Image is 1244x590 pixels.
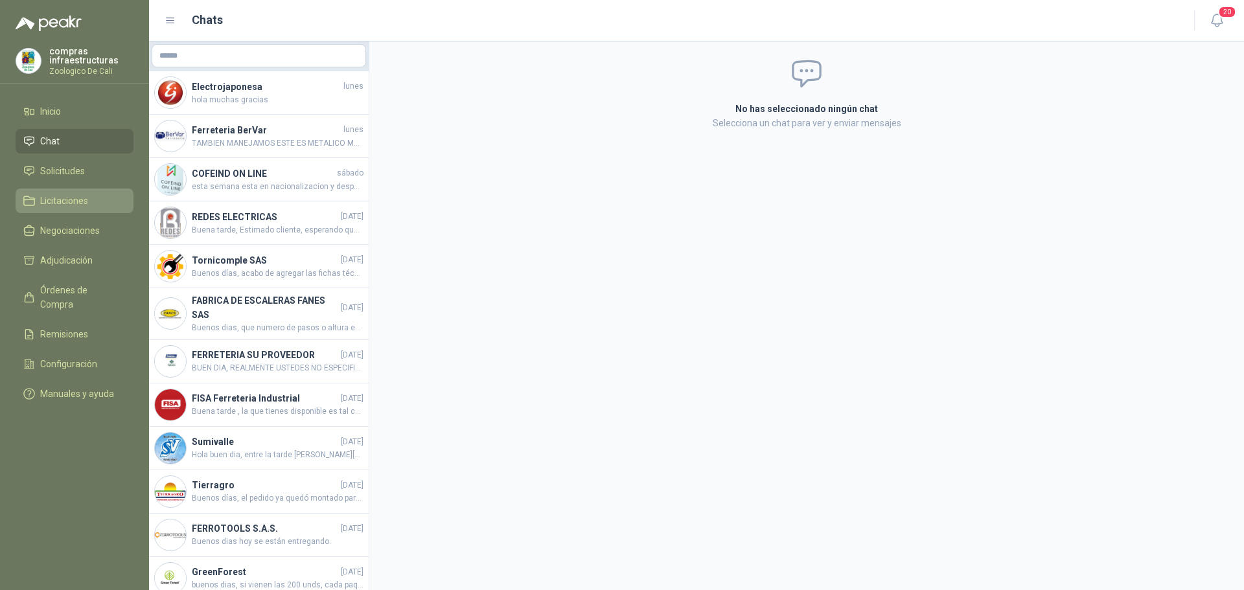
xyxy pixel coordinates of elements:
span: Buena tarde , la que tienes disponible es tal cual la que tengo en la foto? [192,405,363,418]
h2: No has seleccionado ningún chat [581,102,1033,116]
a: Company LogoElectrojaponesaluneshola muchas gracias [149,71,369,115]
span: Hola buen dia, entre la tarde [PERSON_NAME][DATE] y el dia de [DATE] te debe estar llegando. [192,449,363,461]
a: Negociaciones [16,218,133,243]
p: Zoologico De Cali [49,67,133,75]
span: 20 [1218,6,1236,18]
a: Company LogoTornicomple SAS[DATE]Buenos días, acabo de agregar las fichas técnicas. de ambos mosq... [149,245,369,288]
h4: Sumivalle [192,435,338,449]
span: hola muchas gracias [192,94,363,106]
img: Company Logo [155,346,186,377]
h4: FERRETERIA SU PROVEEDOR [192,348,338,362]
a: Company LogoSumivalle[DATE]Hola buen dia, entre la tarde [PERSON_NAME][DATE] y el dia de [DATE] t... [149,427,369,470]
h1: Chats [192,11,223,29]
h4: Tornicomple SAS [192,253,338,267]
img: Logo peakr [16,16,82,31]
span: TAMBIEN MANEJAMOS ESTE ES METALICO MUY BUENO CON TODO GUSTO FERRETERIA BERVAR [192,137,363,150]
h4: GreenForest [192,565,338,579]
img: Company Logo [155,77,186,108]
h4: FABRICA DE ESCALERAS FANES SAS [192,293,338,322]
span: [DATE] [341,349,363,361]
span: [DATE] [341,392,363,405]
span: Negociaciones [40,223,100,238]
h4: COFEIND ON LINE [192,166,334,181]
span: BUEN DIA, REALMENTE USTEDES NO ESPECIFICAN SI QUIEREN REDONDA O CUADRADA, YO LES COTICE CUADRADA [192,362,363,374]
p: Selecciona un chat para ver y enviar mensajes [581,116,1033,130]
span: Buena tarde, Estimado cliente, esperando que se encuentre bien, los amarres que distribuimos solo... [192,224,363,236]
p: compras infraestructuras [49,47,133,65]
button: 20 [1205,9,1228,32]
span: Buenos días, el pedido ya quedó montado para entrega en la portería principal a nombre de [PERSON... [192,492,363,505]
a: Company LogoFABRICA DE ESCALERAS FANES SAS[DATE]Buenos dias, que numero de pasos o altura es la e... [149,288,369,340]
img: Company Logo [155,389,186,420]
span: Órdenes de Compra [40,283,121,312]
img: Company Logo [155,164,186,195]
span: [DATE] [341,210,363,223]
img: Company Logo [155,476,186,507]
a: Remisiones [16,322,133,346]
span: lunes [343,80,363,93]
span: Chat [40,134,60,148]
img: Company Logo [155,120,186,152]
span: Solicitudes [40,164,85,178]
h4: FERROTOOLS S.A.S. [192,521,338,536]
img: Company Logo [155,298,186,329]
a: Company LogoFERRETERIA SU PROVEEDOR[DATE]BUEN DIA, REALMENTE USTEDES NO ESPECIFICAN SI QUIEREN RE... [149,340,369,383]
a: Solicitudes [16,159,133,183]
span: Buenos dias hoy se están entregando. [192,536,363,548]
a: Company LogoFERROTOOLS S.A.S.[DATE]Buenos dias hoy se están entregando. [149,514,369,557]
h4: Ferreteria BerVar [192,123,341,137]
span: Adjudicación [40,253,93,267]
a: Company LogoFerreteria BerVarlunesTAMBIEN MANEJAMOS ESTE ES METALICO MUY BUENO CON TODO GUSTO FER... [149,115,369,158]
span: [DATE] [341,436,363,448]
h4: FISA Ferreteria Industrial [192,391,338,405]
span: sábado [337,167,363,179]
span: Licitaciones [40,194,88,208]
h4: REDES ELECTRICAS [192,210,338,224]
img: Company Logo [16,49,41,73]
span: esta semana esta en nacionalizacion y despacho. por agotamiento del inventario disponible. [192,181,363,193]
a: Chat [16,129,133,153]
span: Buenos dias, que numero de pasos o altura es la escalera, material y tipo de trabajo que realizan... [192,322,363,334]
a: Licitaciones [16,188,133,213]
img: Company Logo [155,433,186,464]
span: [DATE] [341,254,363,266]
span: Buenos días, acabo de agregar las fichas técnicas. de ambos mosquetones, son exactamente los mismos. [192,267,363,280]
span: Manuales y ayuda [40,387,114,401]
a: Company LogoREDES ELECTRICAS[DATE]Buena tarde, Estimado cliente, esperando que se encuentre bien,... [149,201,369,245]
img: Company Logo [155,207,186,238]
span: Inicio [40,104,61,119]
a: Configuración [16,352,133,376]
span: [DATE] [341,302,363,314]
span: [DATE] [341,566,363,578]
h4: Electrojaponesa [192,80,341,94]
span: [DATE] [341,479,363,492]
a: Órdenes de Compra [16,278,133,317]
a: Inicio [16,99,133,124]
span: [DATE] [341,523,363,535]
span: Configuración [40,357,97,371]
a: Adjudicación [16,248,133,273]
h4: Tierragro [192,478,338,492]
img: Company Logo [155,251,186,282]
a: Manuales y ayuda [16,381,133,406]
img: Company Logo [155,519,186,550]
a: Company LogoCOFEIND ON LINEsábadoesta semana esta en nacionalizacion y despacho. por agotamiento ... [149,158,369,201]
a: Company LogoFISA Ferreteria Industrial[DATE]Buena tarde , la que tienes disponible es tal cual la... [149,383,369,427]
span: Remisiones [40,327,88,341]
span: lunes [343,124,363,136]
a: Company LogoTierragro[DATE]Buenos días, el pedido ya quedó montado para entrega en la portería pr... [149,470,369,514]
